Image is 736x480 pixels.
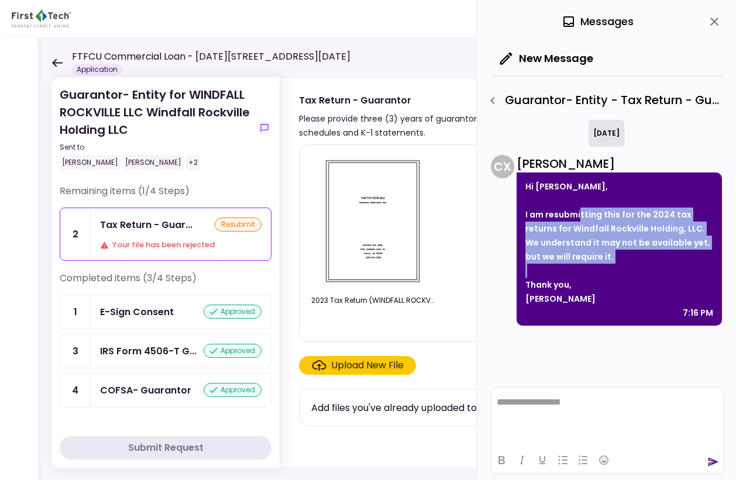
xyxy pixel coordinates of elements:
[491,43,603,74] button: New Message
[12,10,71,27] img: Partner icon
[525,278,713,292] div: Thank you,
[60,436,271,460] button: Submit Request
[299,112,619,140] div: Please provide three (3) years of guarantor historical information, including all schedules and K...
[100,239,262,251] div: Your file has been rejected
[299,356,416,375] span: Click here to upload the required document
[525,208,713,264] div: I am resubmitting this for the 2024 tax returns for Windfall Rockville Holding, LLC. We understan...
[60,142,253,153] div: Sent to:
[594,452,614,468] button: Emojis
[683,306,713,320] div: 7:16 PM
[299,93,619,108] div: Tax Return - Guarantor
[204,344,262,358] div: approved
[100,344,197,358] div: IRS Form 4506-T Guarantor
[483,91,724,110] div: Guarantor- Entity - Tax Return - Guarantor
[704,12,724,32] button: close
[60,295,91,329] div: 1
[100,383,191,398] div: COFSA- Guarantor
[525,179,713,194] div: Hi [PERSON_NAME],
[60,334,91,368] div: 3
[60,374,91,407] div: 4
[491,388,724,446] iframe: Rich Text Area
[60,208,91,260] div: 2
[123,155,184,170] div: [PERSON_NAME]
[100,305,174,319] div: E-Sign Consent
[60,373,271,408] a: 4COFSA- Guarantorapproved
[60,86,253,170] div: Guarantor- Entity for WINDFALL ROCKVILLE LLC Windfall Rockville Holding LLC
[517,155,722,172] div: [PERSON_NAME]
[60,155,121,170] div: [PERSON_NAME]
[573,452,593,468] button: Numbered list
[204,305,262,319] div: approved
[60,208,271,261] a: 2Tax Return - GuarantorresubmitYour file has been rejected
[60,184,271,208] div: Remaining items (1/4 Steps)
[186,155,200,170] div: +2
[72,64,122,75] div: Application
[331,358,404,372] div: Upload New File
[532,452,552,468] button: Underline
[100,217,192,232] div: Tax Return - Guarantor
[491,155,514,178] div: C X
[525,292,713,306] div: [PERSON_NAME]
[707,456,719,468] button: send
[72,50,350,64] h1: FTFCU Commercial Loan - [DATE][STREET_ADDRESS][DATE]
[60,271,271,295] div: Completed items (3/4 Steps)
[215,217,262,232] div: resubmit
[589,120,624,147] div: [DATE]
[562,13,634,30] div: Messages
[491,452,511,468] button: Bold
[280,77,713,468] div: Tax Return - GuarantorPlease provide three (3) years of guarantor historical information, includi...
[204,383,262,397] div: approved
[311,295,434,306] div: 2023 Tax Return (WINDFALL ROCKVILLE LLC) (2).pdf
[512,452,532,468] button: Italic
[553,452,573,468] button: Bullet list
[60,334,271,368] a: 3IRS Form 4506-T Guarantorapproved
[311,400,511,415] div: Add files you've already uploaded to My AIO
[128,441,204,455] div: Submit Request
[257,121,271,135] button: show-messages
[60,295,271,329] a: 1E-Sign Consentapproved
